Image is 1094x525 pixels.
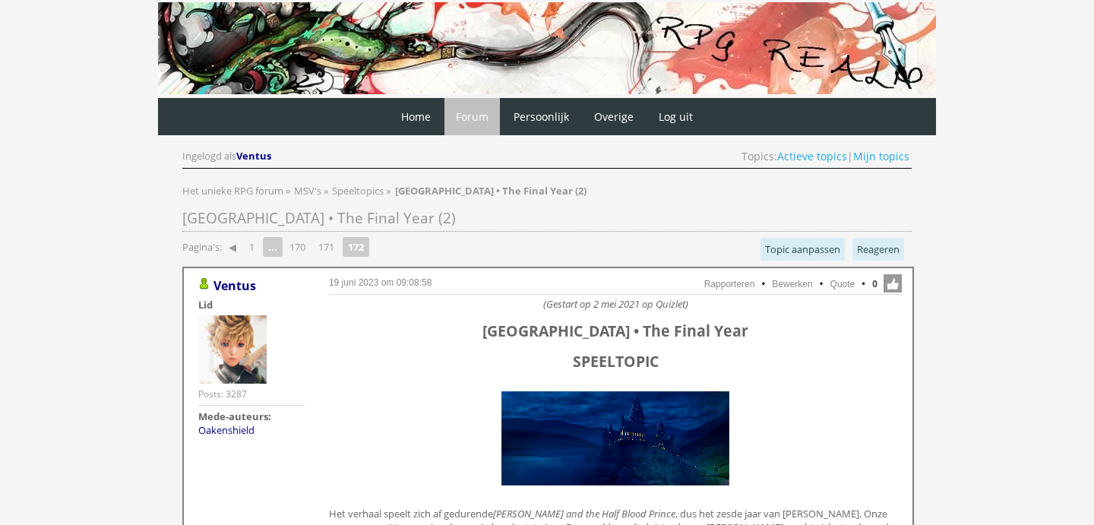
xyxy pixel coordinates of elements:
a: Speeltopics [332,184,386,198]
a: 1 [243,236,261,258]
span: ... [263,237,283,257]
i: (Gestart op 2 mei 2021 op Quizlet) [543,297,688,311]
a: 171 [312,236,340,258]
a: Persoonlijk [502,98,580,135]
strong: Mede-auteurs: [198,410,271,423]
span: [GEOGRAPHIC_DATA] • The Final Year SPEELTOPIC [482,321,748,372]
span: Topics: | [741,149,909,163]
a: Quote [830,279,855,289]
span: [GEOGRAPHIC_DATA] • The Final Year (2) [182,208,456,228]
div: Lid [198,298,305,312]
a: Het unieke RPG forum [182,184,286,198]
strong: 172 [343,237,369,257]
span: » [286,184,290,198]
span: Ventus [236,149,271,163]
div: Ingelogd als [182,149,273,163]
a: Bewerken [772,279,812,289]
img: Gebruiker is online [198,278,210,290]
a: Actieve topics [777,149,847,163]
img: Ventus [198,315,267,384]
span: 0 [872,277,877,291]
a: Oakenshield [198,423,255,437]
a: Mijn topics [853,149,909,163]
a: Reageren [852,238,904,261]
a: 19 juni 2023 om 09:08:58 [329,277,432,288]
img: giphy.gif [498,387,733,489]
a: Log uit [647,98,704,135]
a: ◀ [223,236,242,258]
span: MSV's [294,184,321,198]
div: Posts: 3287 [198,387,247,400]
img: RPG Realm - Banner [158,2,936,94]
a: 170 [283,236,311,258]
span: » [324,184,328,198]
span: Het unieke RPG forum [182,184,283,198]
i: [PERSON_NAME] and the Half Blood Prince [493,507,675,520]
a: Home [390,98,442,135]
a: Ventus [213,277,256,294]
a: MSV's [294,184,324,198]
a: Ventus [236,149,273,163]
a: Topic aanpassen [760,238,845,261]
span: » [386,184,390,198]
strong: [GEOGRAPHIC_DATA] • The Final Year (2) [395,184,587,198]
a: Rapporteren [704,279,755,289]
a: Forum [444,98,500,135]
span: Speeltopics [332,184,384,198]
a: Overige [583,98,645,135]
span: Pagina's: [182,240,222,255]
